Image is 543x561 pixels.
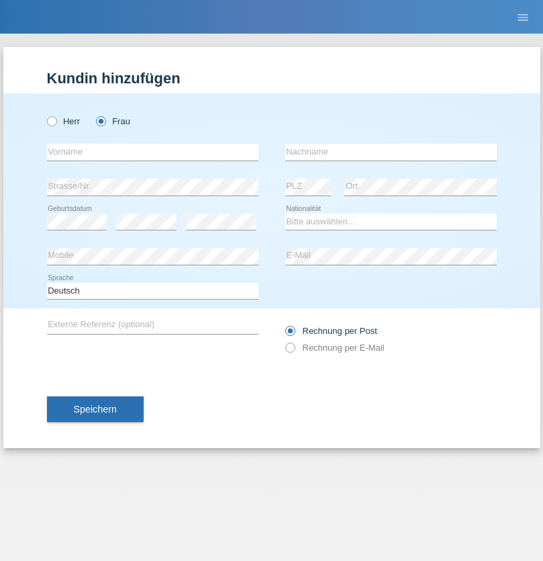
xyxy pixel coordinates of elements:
label: Rechnung per E-Mail [285,343,385,353]
a: menu [509,13,536,21]
h1: Kundin hinzufügen [47,70,497,87]
i: menu [516,11,530,24]
input: Frau [96,116,105,125]
input: Rechnung per Post [285,326,294,343]
label: Frau [96,116,130,126]
label: Herr [47,116,81,126]
input: Herr [47,116,56,125]
input: Rechnung per E-Mail [285,343,294,359]
label: Rechnung per Post [285,326,377,336]
button: Speichern [47,396,144,422]
span: Speichern [74,404,117,415]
